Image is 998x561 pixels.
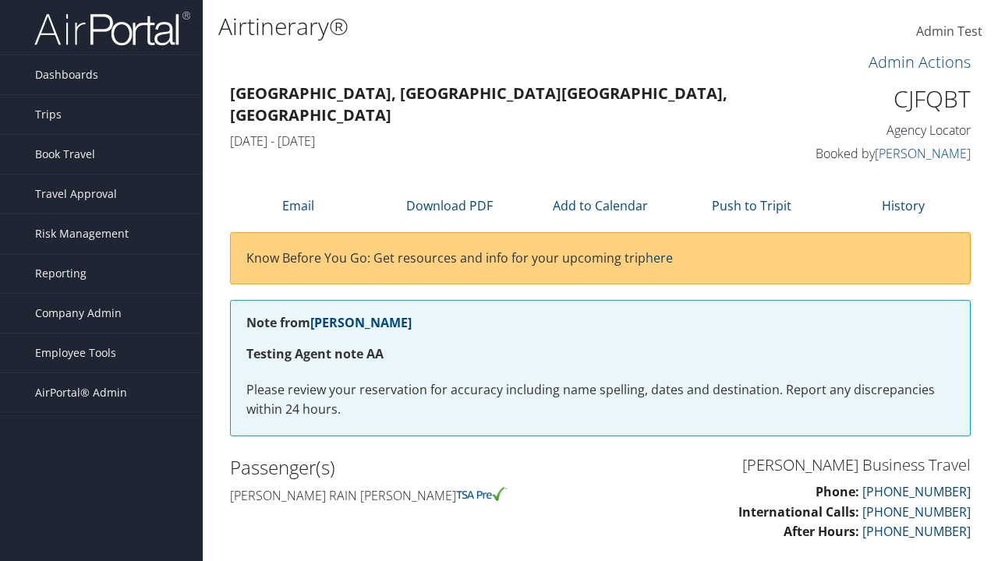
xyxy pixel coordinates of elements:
[230,83,727,125] strong: [GEOGRAPHIC_DATA], [GEOGRAPHIC_DATA] [GEOGRAPHIC_DATA], [GEOGRAPHIC_DATA]
[246,249,954,269] p: Know Before You Go: Get resources and info for your upcoming trip
[35,294,122,333] span: Company Admin
[803,145,971,162] h4: Booked by
[784,523,859,540] strong: After Hours:
[35,175,117,213] span: Travel Approval
[35,55,98,94] span: Dashboards
[406,197,493,214] a: Download PDF
[35,333,116,372] span: Employee Tools
[246,345,384,362] strong: Testing Agent note AA
[916,8,982,56] a: Admin Test
[282,197,314,214] a: Email
[875,145,971,162] a: [PERSON_NAME]
[246,314,412,331] strong: Note from
[553,197,648,214] a: Add to Calendar
[882,197,925,214] a: History
[869,51,971,72] a: Admin Actions
[310,314,412,331] a: [PERSON_NAME]
[35,214,129,253] span: Risk Management
[246,380,954,420] p: Please review your reservation for accuracy including name spelling, dates and destination. Repor...
[712,197,791,214] a: Push to Tripit
[35,373,127,412] span: AirPortal® Admin
[35,254,87,293] span: Reporting
[230,132,780,150] h4: [DATE] - [DATE]
[803,83,971,115] h1: CJFQBT
[803,122,971,139] h4: Agency Locator
[646,249,673,266] a: here
[916,23,982,40] span: Admin Test
[230,454,589,481] h2: Passenger(s)
[35,135,95,174] span: Book Travel
[35,95,62,134] span: Trips
[862,523,971,540] a: [PHONE_NUMBER]
[738,503,859,520] strong: International Calls:
[218,10,727,43] h1: Airtinerary®
[862,503,971,520] a: [PHONE_NUMBER]
[230,487,589,504] h4: [PERSON_NAME] rain [PERSON_NAME]
[34,10,190,47] img: airportal-logo.png
[456,487,507,501] img: tsa-precheck.png
[816,483,859,500] strong: Phone:
[862,483,971,500] a: [PHONE_NUMBER]
[612,454,971,476] h3: [PERSON_NAME] Business Travel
